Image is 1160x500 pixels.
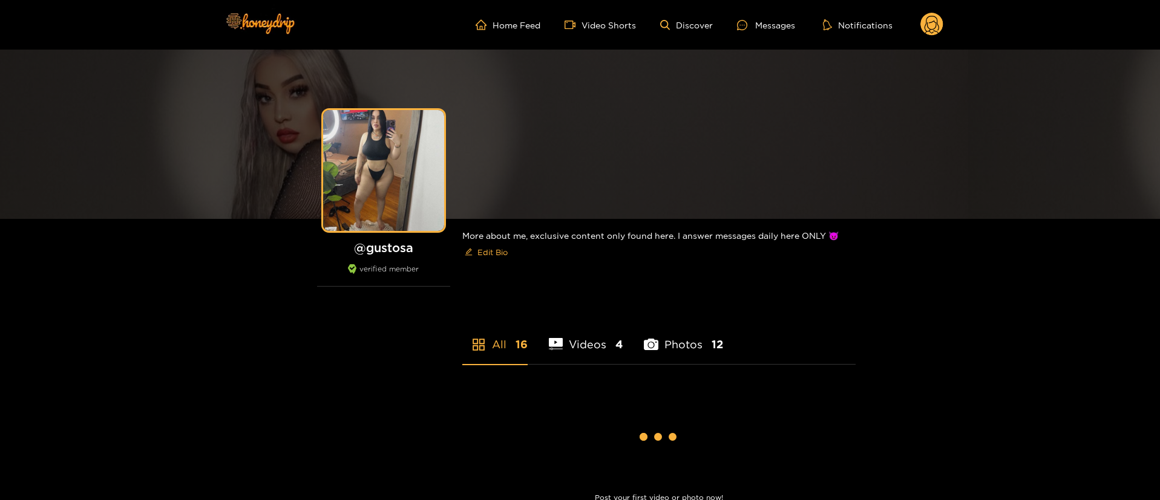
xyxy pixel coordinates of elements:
[317,264,450,287] div: verified member
[615,337,623,352] span: 4
[737,18,795,32] div: Messages
[819,19,896,31] button: Notifications
[712,337,723,352] span: 12
[476,19,540,30] a: Home Feed
[516,337,528,352] span: 16
[565,19,582,30] span: video-camera
[476,19,493,30] span: home
[465,248,473,257] span: edit
[462,219,856,271] div: More about me, exclusive content only found here. I answer messages daily here ONLY 😈
[660,20,713,30] a: Discover
[462,242,510,262] button: editEdit Bio
[471,337,486,352] span: appstore
[644,310,723,364] li: Photos
[477,246,508,258] span: Edit Bio
[462,310,528,364] li: All
[317,240,450,255] h1: @ gustosa
[565,19,636,30] a: Video Shorts
[549,310,623,364] li: Videos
